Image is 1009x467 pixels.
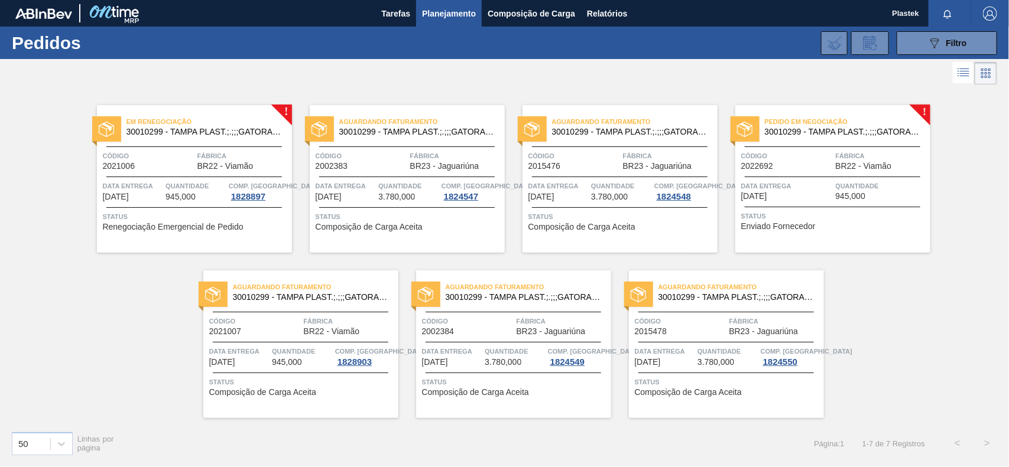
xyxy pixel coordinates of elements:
[166,180,226,192] span: Quantidade
[552,116,718,128] span: Aguardando Faturamento
[209,345,270,357] span: Data entrega
[741,180,833,192] span: Data entrega
[587,6,627,21] span: Relatórios
[103,192,129,201] span: 10/09/2025
[272,358,302,367] span: 945,000
[741,222,816,231] span: Enviado Fornecedor
[103,180,163,192] span: Data entrega
[422,315,514,327] span: Código
[229,180,289,201] a: Comp. [GEOGRAPHIC_DATA]1828897
[761,345,852,357] span: Comp. Carga
[316,150,407,162] span: Código
[765,128,921,136] span: 30010299 - TAMPA PLAST.;.;;;GATORADE PET500;
[635,358,661,367] span: 29/09/2025
[209,388,316,397] span: Composição de Carga Aceita
[229,180,320,192] span: Comp. Carga
[99,122,114,137] img: status
[126,116,292,128] span: Em renegociação
[635,345,695,357] span: Data entrega
[548,345,608,367] a: Comp. [GEOGRAPHIC_DATA]1824549
[654,180,715,201] a: Comp. [GEOGRAPHIC_DATA]1824548
[410,150,502,162] span: Fábrica
[548,357,587,367] div: 1824549
[623,162,692,171] span: BR23 - Jaguariúna
[528,162,561,171] span: 2015476
[761,345,821,367] a: Comp. [GEOGRAPHIC_DATA]1824550
[635,376,821,388] span: Status
[591,180,651,192] span: Quantidade
[292,105,505,253] a: statusAguardando Faturamento30010299 - TAMPA PLAST.;.;;;GATORADE PET500;Código2002383FábricaBR23 ...
[485,358,521,367] span: 3.780,000
[528,180,589,192] span: Data entrega
[378,192,415,201] span: 3.780,000
[304,327,360,336] span: BR22 - Viamão
[312,122,327,137] img: status
[209,358,235,367] span: 18/09/2025
[765,116,930,128] span: Pedido em Negociação
[422,358,448,367] span: 23/09/2025
[233,281,398,293] span: Aguardando Faturamento
[528,192,554,201] span: 16/09/2025
[339,116,505,128] span: Aguardando Faturamento
[422,376,608,388] span: Status
[209,315,301,327] span: Código
[205,287,220,302] img: status
[953,62,975,84] div: Visão em Lista
[505,105,718,253] a: statusAguardando Faturamento30010299 - TAMPA PLAST.;.;;;GATORADE PET500;Código2015476FábricaBR23 ...
[422,388,529,397] span: Composição de Carga Aceita
[631,287,646,302] img: status
[335,345,395,367] a: Comp. [GEOGRAPHIC_DATA]1828903
[272,345,332,357] span: Quantidade
[378,180,439,192] span: Quantidade
[836,180,927,192] span: Quantidade
[103,211,289,223] span: Status
[446,293,602,302] span: 30010299 - TAMPA PLAST.;.;;;GATORADE PET500;
[524,122,540,137] img: status
[229,192,268,201] div: 1828897
[418,287,433,302] img: status
[488,6,575,21] span: Composição de Carga
[442,192,481,201] div: 1824547
[528,211,715,223] span: Status
[316,192,342,201] span: 10/09/2025
[635,388,742,397] span: Composição de Carga Aceita
[316,180,376,192] span: Data entrega
[623,150,715,162] span: Fábrica
[697,345,758,357] span: Quantidade
[209,327,242,336] span: 2021007
[929,5,966,22] button: Notificações
[339,128,495,136] span: 30010299 - TAMPA PLAST.;.;;;GATORADE PET500;
[697,358,734,367] span: 3.780,000
[635,315,726,327] span: Código
[126,128,283,136] span: 30010299 - TAMPA PLAST.;.;;;GATORADE PET500;
[517,315,608,327] span: Fábrica
[741,210,927,222] span: Status
[485,345,545,357] span: Quantidade
[316,162,348,171] span: 2002383
[761,357,800,367] div: 1824550
[972,429,1002,458] button: >
[635,327,667,336] span: 2015478
[836,162,892,171] span: BR22 - Viamão
[197,162,254,171] span: BR22 - Viamão
[611,270,824,418] a: statusAguardando Faturamento30010299 - TAMPA PLAST.;.;;;GATORADE PET500;Código2015478FábricaBR23 ...
[77,435,114,452] span: Linhas por página
[654,192,693,201] div: 1824548
[209,376,395,388] span: Status
[821,31,848,55] div: Importar Negociações dos Pedidos
[814,439,844,448] span: Página : 1
[398,270,611,418] a: statusAguardando Faturamento30010299 - TAMPA PLAST.;.;;;GATORADE PET500;Código2002384FábricaBR23 ...
[335,357,374,367] div: 1828903
[335,345,427,357] span: Comp. Carga
[658,281,824,293] span: Aguardando Faturamento
[862,439,925,448] span: 1 - 7 de 7 Registros
[741,162,774,171] span: 2022692
[836,192,866,201] span: 945,000
[186,270,398,418] a: statusAguardando Faturamento30010299 - TAMPA PLAST.;.;;;GATORADE PET500;Código2021007FábricaBR22 ...
[836,150,927,162] span: Fábrica
[304,315,395,327] span: Fábrica
[517,327,586,336] span: BR23 - Jaguariúna
[851,31,889,55] div: Solicitação de Revisão de Pedidos
[943,429,972,458] button: <
[528,150,620,162] span: Código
